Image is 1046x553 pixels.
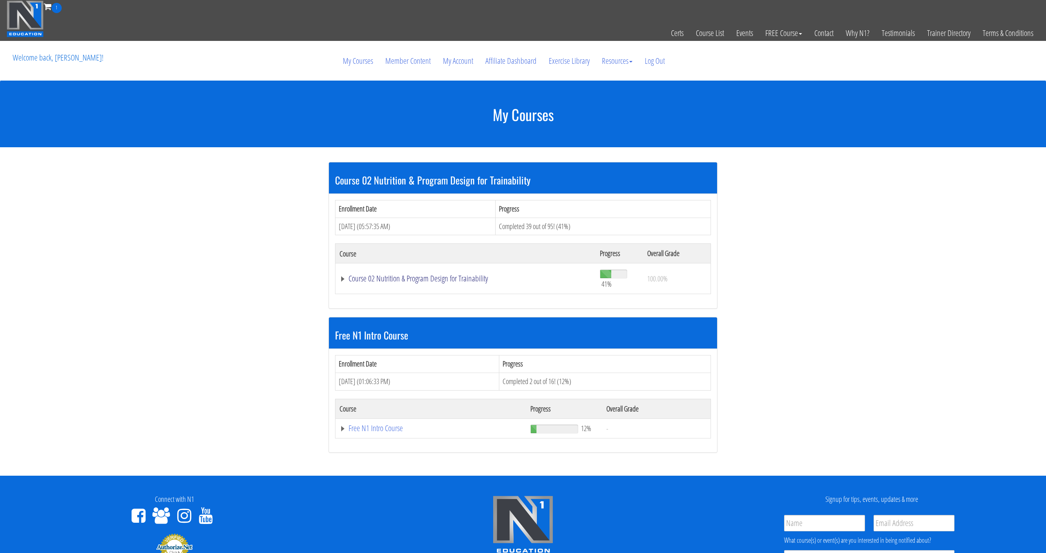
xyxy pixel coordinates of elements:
[784,535,954,545] div: What course(s) or event(s) are you interested in being notified about?
[784,515,865,531] input: Name
[335,218,496,235] td: [DATE] (05:57:35 AM)
[335,244,596,263] th: Course
[704,495,1040,504] h4: Signup for tips, events, updates & more
[840,13,876,53] a: Why N1?
[876,13,921,53] a: Testimonials
[602,418,711,438] td: -
[601,279,612,288] span: 41%
[665,13,690,53] a: Certs
[496,218,711,235] td: Completed 39 out of 95! (41%)
[977,13,1039,53] a: Terms & Conditions
[7,41,110,74] p: Welcome back, [PERSON_NAME]!
[639,41,671,81] a: Log Out
[759,13,808,53] a: FREE Course
[602,399,711,418] th: Overall Grade
[499,355,711,373] th: Progress
[337,41,379,81] a: My Courses
[543,41,596,81] a: Exercise Library
[44,1,62,12] a: 1
[335,373,499,390] td: [DATE] (01:06:33 PM)
[596,41,639,81] a: Resources
[526,399,602,418] th: Progress
[596,244,643,263] th: Progress
[335,330,711,340] h3: Free N1 Intro Course
[479,41,543,81] a: Affiliate Dashboard
[51,3,62,13] span: 1
[7,0,44,37] img: n1-education
[808,13,840,53] a: Contact
[335,175,711,185] h3: Course 02 Nutrition & Program Design for Trainability
[874,515,954,531] input: Email Address
[6,495,342,504] h4: Connect with N1
[643,263,711,294] td: 100.00%
[335,200,496,218] th: Enrollment Date
[340,274,592,283] a: Course 02 Nutrition & Program Design for Trainability
[340,424,522,432] a: Free N1 Intro Course
[581,424,591,433] span: 12%
[499,373,711,390] td: Completed 2 out of 16! (12%)
[730,13,759,53] a: Events
[921,13,977,53] a: Trainer Directory
[379,41,437,81] a: Member Content
[437,41,479,81] a: My Account
[335,399,526,418] th: Course
[690,13,730,53] a: Course List
[643,244,711,263] th: Overall Grade
[335,355,499,373] th: Enrollment Date
[496,200,711,218] th: Progress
